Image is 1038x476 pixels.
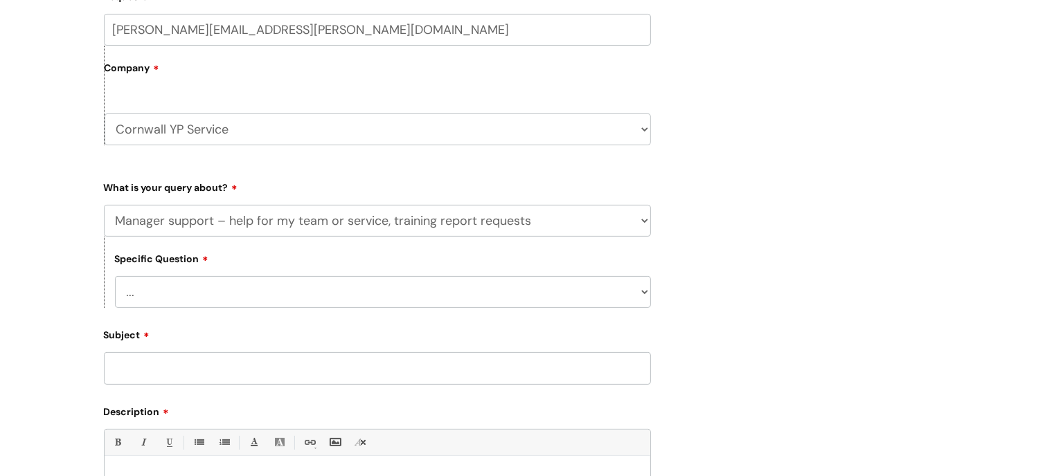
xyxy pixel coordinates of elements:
a: 1. Ordered List (Ctrl-Shift-8) [215,434,233,451]
a: Underline(Ctrl-U) [160,434,177,451]
label: Company [105,57,651,89]
label: Description [104,401,651,418]
a: • Unordered List (Ctrl-Shift-7) [190,434,207,451]
a: Back Color [271,434,288,451]
a: Insert Image... [326,434,343,451]
label: What is your query about? [104,177,651,194]
a: Font Color [245,434,262,451]
a: Remove formatting (Ctrl-\) [352,434,369,451]
a: Link [301,434,318,451]
a: Italic (Ctrl-I) [134,434,152,451]
label: Specific Question [115,251,209,265]
input: Email [104,14,651,46]
label: Subject [104,324,651,341]
a: Bold (Ctrl-B) [109,434,126,451]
